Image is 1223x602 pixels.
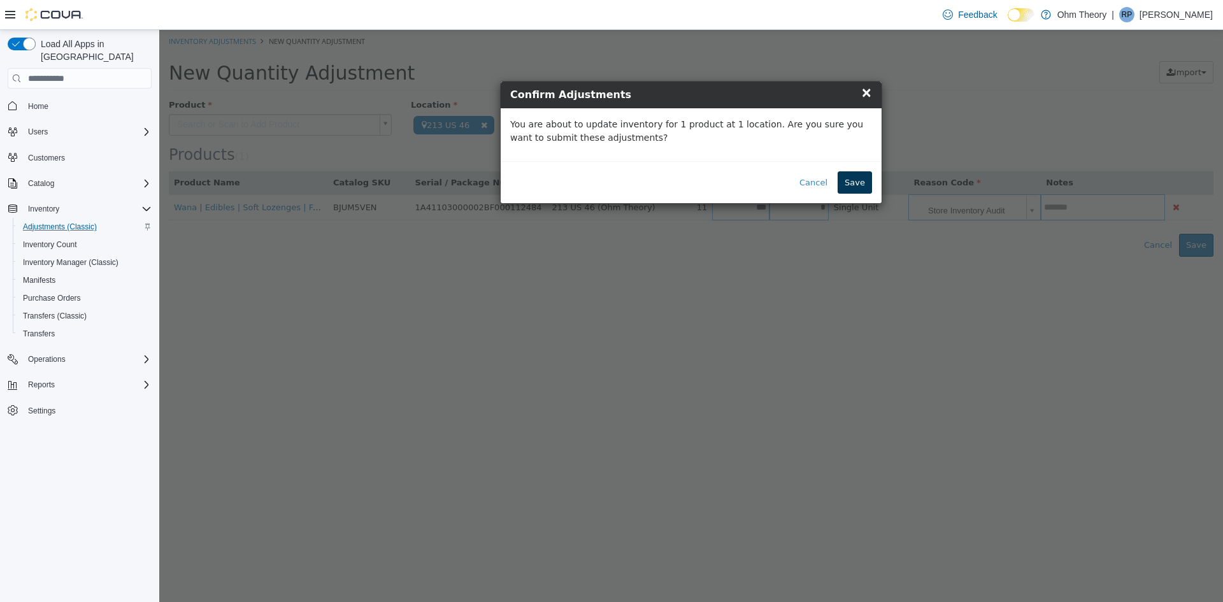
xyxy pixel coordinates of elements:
button: Inventory Count [13,236,157,254]
a: Settings [23,403,61,419]
span: Reports [23,377,152,392]
a: Manifests [18,273,61,288]
button: Inventory [23,201,64,217]
a: Transfers [18,326,60,341]
a: Home [23,99,54,114]
button: Adjustments (Classic) [13,218,157,236]
a: Adjustments (Classic) [18,219,102,234]
button: Inventory Manager (Classic) [13,254,157,271]
span: Inventory Manager (Classic) [23,257,118,268]
button: Catalog [23,176,59,191]
button: Operations [23,352,71,367]
button: Settings [3,401,157,420]
h4: Confirm Adjustments [351,57,713,73]
span: Transfers [23,329,55,339]
p: | [1112,7,1114,22]
input: Dark Mode [1008,8,1034,22]
button: Users [23,124,53,140]
button: Reports [23,377,60,392]
a: Customers [23,150,70,166]
span: Home [23,97,152,113]
span: Purchase Orders [23,293,81,303]
span: Operations [23,352,152,367]
span: Manifests [23,275,55,285]
button: Users [3,123,157,141]
span: Catalog [23,176,152,191]
span: Users [23,124,152,140]
span: Adjustments (Classic) [18,219,152,234]
span: RP [1122,7,1133,22]
span: Inventory Count [18,237,152,252]
span: Inventory [23,201,152,217]
div: Romeo Patel [1119,7,1134,22]
span: Transfers (Classic) [23,311,87,321]
span: Customers [28,153,65,163]
p: Ohm Theory [1057,7,1107,22]
span: Transfers [18,326,152,341]
span: Inventory [28,204,59,214]
button: Catalog [3,175,157,192]
span: Reports [28,380,55,390]
button: Save [678,141,713,164]
span: Operations [28,354,66,364]
a: Inventory Count [18,237,82,252]
a: Feedback [938,2,1002,27]
span: Home [28,101,48,111]
span: Settings [28,406,55,416]
span: Users [28,127,48,137]
button: Transfers [13,325,157,343]
a: Inventory Manager (Classic) [18,255,124,270]
span: Inventory Manager (Classic) [18,255,152,270]
p: [PERSON_NAME] [1140,7,1213,22]
span: Manifests [18,273,152,288]
p: You are about to update inventory for 1 product at 1 location. Are you sure you want to submit th... [351,88,713,115]
span: Purchase Orders [18,290,152,306]
span: Inventory Count [23,240,77,250]
button: Operations [3,350,157,368]
a: Transfers (Classic) [18,308,92,324]
button: Cancel [633,141,675,164]
span: Load All Apps in [GEOGRAPHIC_DATA] [36,38,152,63]
span: Customers [23,150,152,166]
button: Transfers (Classic) [13,307,157,325]
nav: Complex example [8,91,152,453]
button: Manifests [13,271,157,289]
a: Purchase Orders [18,290,86,306]
button: Reports [3,376,157,394]
button: Inventory [3,200,157,218]
span: Feedback [958,8,997,21]
span: × [701,55,713,70]
span: Transfers (Classic) [18,308,152,324]
span: Settings [23,403,152,419]
img: Cova [25,8,83,21]
button: Home [3,96,157,115]
button: Customers [3,148,157,167]
button: Purchase Orders [13,289,157,307]
span: Catalog [28,178,54,189]
span: Adjustments (Classic) [23,222,97,232]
